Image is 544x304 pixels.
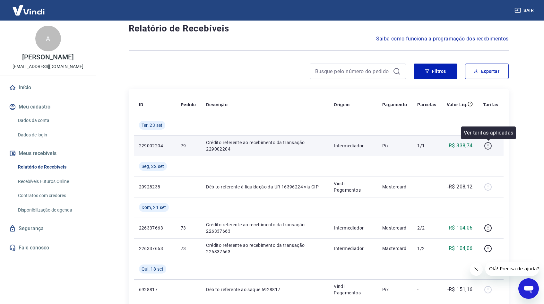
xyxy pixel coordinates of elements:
[15,161,88,174] a: Relatório de Recebíveis
[15,128,88,142] a: Dados de login
[206,221,324,234] p: Crédito referente ao recebimento da transação 226337663
[449,224,473,232] p: R$ 104,06
[449,142,473,150] p: R$ 338,74
[382,225,407,231] p: Mastercard
[8,241,88,255] a: Fale conosco
[382,101,407,108] p: Pagamento
[382,245,407,252] p: Mastercard
[139,143,170,149] p: 229002204
[206,139,324,152] p: Crédito referente ao recebimento da transação 229002204
[142,122,163,128] span: Ter, 23 set
[8,100,88,114] button: Meu cadastro
[417,143,436,149] p: 1/1
[334,101,350,108] p: Origem
[139,286,170,293] p: 6928817
[139,245,170,252] p: 226337663
[4,4,54,10] span: Olá! Precisa de ajuda?
[8,146,88,161] button: Meus recebíveis
[376,35,509,43] a: Saiba como funciona a programação dos recebimentos
[447,183,473,191] p: -R$ 208,12
[15,204,88,217] a: Disponibilização de agenda
[417,101,436,108] p: Parcelas
[382,286,407,293] p: Pix
[13,63,83,70] p: [EMAIL_ADDRESS][DOMAIN_NAME]
[181,245,196,252] p: 73
[206,242,324,255] p: Crédito referente ao recebimento da transação 226337663
[8,221,88,236] a: Segurança
[447,286,473,293] p: -R$ 151,16
[513,4,536,16] button: Sair
[142,163,164,169] span: Seg, 22 set
[129,22,509,35] h4: Relatório de Recebíveis
[15,114,88,127] a: Dados da conta
[15,175,88,188] a: Recebíveis Futuros Online
[483,101,498,108] p: Tarifas
[334,283,372,296] p: Vindi Pagamentos
[142,266,164,272] span: Qui, 18 set
[417,245,436,252] p: 1/2
[315,66,390,76] input: Busque pelo número do pedido
[334,180,372,193] p: Vindi Pagamentos
[518,278,539,299] iframe: Botão para abrir a janela de mensagens
[139,184,170,190] p: 20928238
[382,143,407,149] p: Pix
[22,54,73,61] p: [PERSON_NAME]
[206,184,324,190] p: Débito referente à liquidação da UR 16396224 via CIP
[334,225,372,231] p: Intermediador
[139,101,143,108] p: ID
[334,143,372,149] p: Intermediador
[181,225,196,231] p: 73
[464,129,513,137] p: Ver tarifas aplicadas
[414,64,457,79] button: Filtros
[417,225,436,231] p: 2/2
[15,189,88,202] a: Contratos com credores
[206,101,228,108] p: Descrição
[142,204,166,211] span: Dom, 21 set
[417,286,436,293] p: -
[447,101,468,108] p: Valor Líq.
[470,263,483,276] iframe: Fechar mensagem
[35,26,61,51] div: A
[206,286,324,293] p: Débito referente ao saque 6928817
[485,262,539,276] iframe: Mensagem da empresa
[417,184,436,190] p: -
[8,81,88,95] a: Início
[334,245,372,252] p: Intermediador
[465,64,509,79] button: Exportar
[382,184,407,190] p: Mastercard
[181,101,196,108] p: Pedido
[449,245,473,252] p: R$ 104,06
[8,0,49,20] img: Vindi
[139,225,170,231] p: 226337663
[181,143,196,149] p: 79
